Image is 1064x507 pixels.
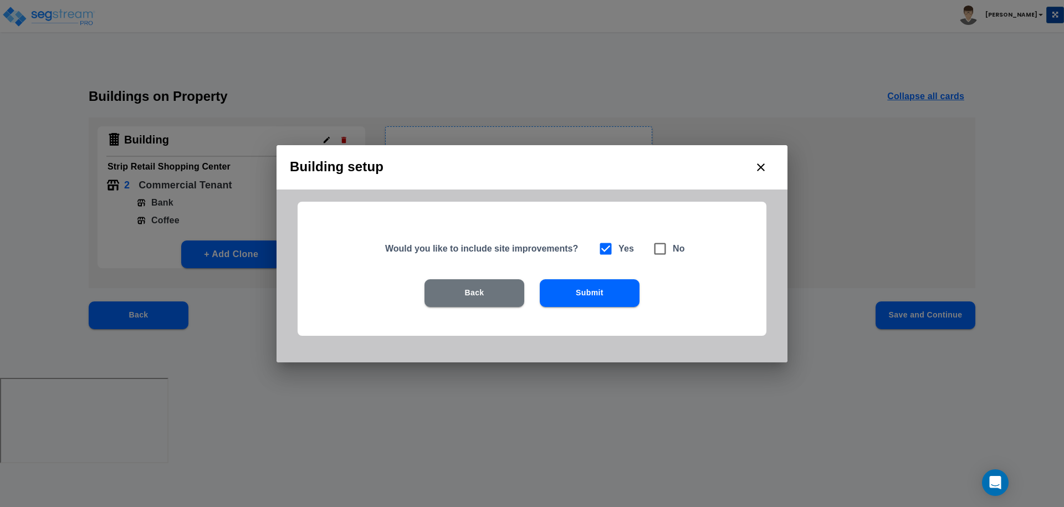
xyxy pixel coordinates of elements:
button: close [748,154,774,181]
h6: Yes [618,241,634,257]
h2: Building setup [277,145,787,190]
button: Submit [540,279,640,307]
button: Back [424,279,524,307]
div: Open Intercom Messenger [982,469,1009,496]
h6: No [673,241,685,257]
h5: Would you like to include site improvements? [385,243,584,254]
